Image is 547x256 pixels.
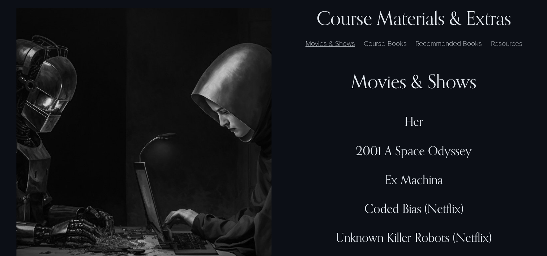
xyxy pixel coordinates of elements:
[297,70,531,93] div: Movies & Shows
[302,38,359,48] label: Movies & Shows
[297,201,531,216] div: Coded Bias (Netflix)
[297,114,531,129] div: Her
[487,38,526,48] label: Resources
[412,38,486,48] label: Recommended Books
[297,230,531,245] div: Unknown Killer Robots (Netflix)
[297,172,531,187] div: Ex Machina
[360,38,410,48] label: Course Books
[297,8,531,29] h3: Course Materials & Extras
[297,143,531,158] div: 2001 A Space Odyssey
